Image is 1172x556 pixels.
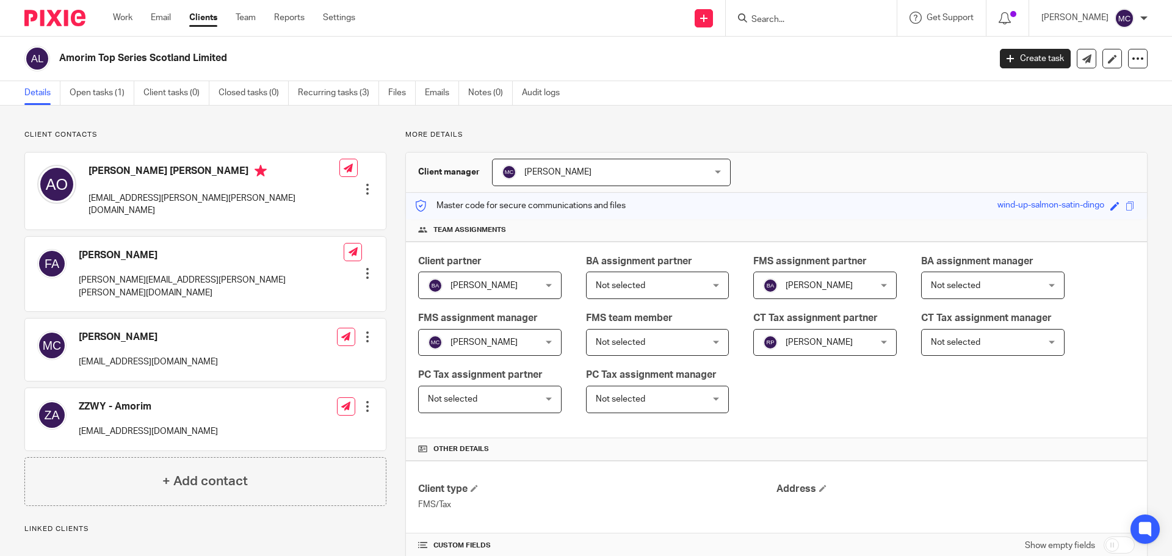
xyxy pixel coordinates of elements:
img: svg%3E [428,278,443,293]
a: Details [24,81,60,105]
a: Email [151,12,171,24]
a: Notes (0) [468,81,513,105]
img: svg%3E [763,335,778,350]
h4: Address [776,483,1135,496]
a: Reports [274,12,305,24]
a: Create task [1000,49,1071,68]
span: PC Tax assignment manager [586,370,717,380]
span: BA assignment partner [586,256,692,266]
span: [PERSON_NAME] [524,168,591,176]
input: Search [750,15,860,26]
span: Not selected [931,281,980,290]
p: [PERSON_NAME] [1041,12,1109,24]
span: Not selected [428,395,477,403]
a: Work [113,12,132,24]
img: svg%3E [1115,9,1134,28]
img: svg%3E [37,249,67,278]
p: [PERSON_NAME][EMAIL_ADDRESS][PERSON_NAME][PERSON_NAME][DOMAIN_NAME] [79,274,344,299]
span: [PERSON_NAME] [786,281,853,290]
img: Pixie [24,10,85,26]
h4: ZZWY - Amorim [79,400,218,413]
a: Emails [425,81,459,105]
p: Linked clients [24,524,386,534]
a: Recurring tasks (3) [298,81,379,105]
h4: [PERSON_NAME] [79,331,218,344]
span: FMS team member [586,313,673,323]
h4: + Add contact [162,472,248,491]
p: FMS/Tax [418,499,776,511]
p: [EMAIL_ADDRESS][DOMAIN_NAME] [79,356,218,368]
span: FMS assignment manager [418,313,538,323]
p: [EMAIL_ADDRESS][DOMAIN_NAME] [79,425,218,438]
a: Settings [323,12,355,24]
a: Closed tasks (0) [219,81,289,105]
img: svg%3E [428,335,443,350]
span: FMS assignment partner [753,256,867,266]
h4: [PERSON_NAME] [79,249,344,262]
h3: Client manager [418,166,480,178]
img: svg%3E [502,165,516,179]
span: CT Tax assignment partner [753,313,878,323]
span: Team assignments [433,225,506,235]
span: Get Support [927,13,974,22]
h4: Client type [418,483,776,496]
a: Client tasks (0) [143,81,209,105]
h2: Amorim Top Series Scotland Limited [59,52,797,65]
i: Primary [255,165,267,177]
a: Files [388,81,416,105]
label: Show empty fields [1025,540,1095,552]
p: [EMAIL_ADDRESS][PERSON_NAME][PERSON_NAME][DOMAIN_NAME] [89,192,339,217]
p: More details [405,130,1148,140]
a: Clients [189,12,217,24]
a: Team [236,12,256,24]
span: Not selected [596,281,645,290]
span: Not selected [931,338,980,347]
img: svg%3E [37,400,67,430]
span: [PERSON_NAME] [786,338,853,347]
span: PC Tax assignment partner [418,370,543,380]
span: Other details [433,444,489,454]
p: Client contacts [24,130,386,140]
a: Open tasks (1) [70,81,134,105]
img: svg%3E [37,165,76,204]
span: Client partner [418,256,482,266]
span: [PERSON_NAME] [450,281,518,290]
img: svg%3E [24,46,50,71]
span: BA assignment manager [921,256,1033,266]
span: CT Tax assignment manager [921,313,1052,323]
h4: [PERSON_NAME] [PERSON_NAME] [89,165,339,180]
a: Audit logs [522,81,569,105]
img: svg%3E [763,278,778,293]
h4: CUSTOM FIELDS [418,541,776,551]
div: wind-up-salmon-satin-dingo [997,199,1104,213]
span: Not selected [596,338,645,347]
span: [PERSON_NAME] [450,338,518,347]
span: Not selected [596,395,645,403]
p: Master code for secure communications and files [415,200,626,212]
img: svg%3E [37,331,67,360]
